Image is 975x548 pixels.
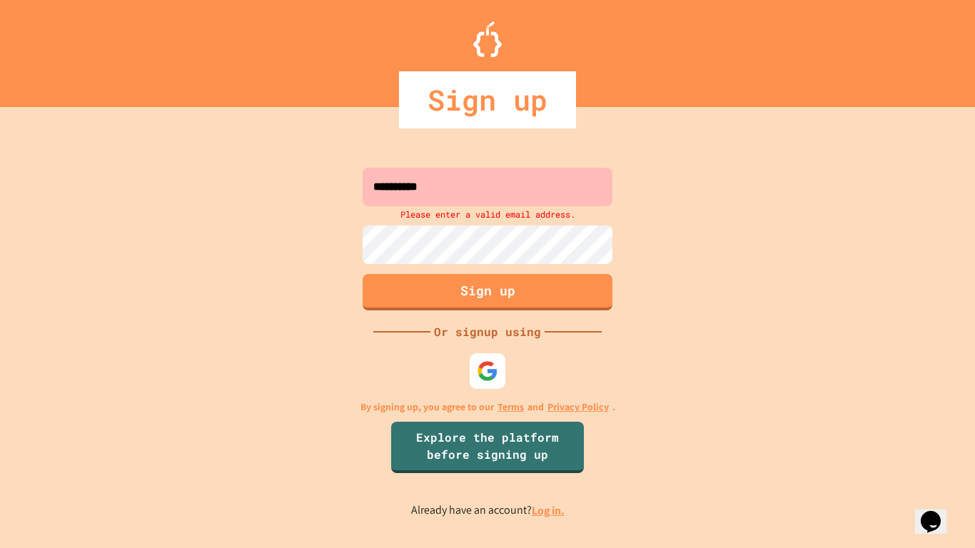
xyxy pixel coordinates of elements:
[477,360,498,382] img: google-icon.svg
[391,422,584,473] a: Explore the platform before signing up
[915,491,961,534] iframe: chat widget
[547,400,609,415] a: Privacy Policy
[360,400,615,415] p: By signing up, you agree to our and .
[532,503,565,518] a: Log in.
[363,274,612,310] button: Sign up
[430,323,545,340] div: Or signup using
[473,21,502,57] img: Logo.svg
[411,502,565,519] p: Already have an account?
[359,206,616,222] div: Please enter a valid email address.
[497,400,524,415] a: Terms
[399,71,576,128] div: Sign up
